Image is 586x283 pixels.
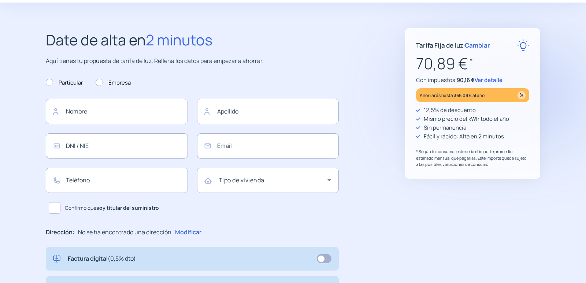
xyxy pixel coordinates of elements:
[424,123,466,132] p: Sin permanencia
[96,204,159,211] b: soy titular del suministro
[53,254,60,264] img: digital-invoice.svg
[46,228,74,237] p: Dirección:
[219,176,264,184] mat-label: Tipo de vivienda
[416,51,529,76] p: 70,89 €
[46,78,83,87] label: Particular
[424,106,476,115] p: 12,5% de descuento
[475,76,502,84] span: Ver detalle
[518,91,526,99] img: percentage_icon.svg
[424,115,509,123] p: Mismo precio del kWh todo el año
[457,76,475,84] span: 90,16 €
[416,76,529,85] p: Con impuestos:
[517,39,529,51] img: rate-E.svg
[46,56,339,66] p: Aquí tienes tu propuesta de tarifa de luz. Rellena los datos para empezar a ahorrar.
[96,78,131,87] label: Empresa
[424,132,504,141] p: Fácil y rápido: Alta en 2 minutos
[108,254,136,262] span: (0,5% dto)
[146,30,212,50] span: 2 minutos
[175,228,201,237] p: Modificar
[465,41,490,49] span: Cambiar
[78,228,171,237] p: No se ha encontrado una dirección
[416,148,529,168] p: * Según tu consumo, este sería el importe promedio estimado mensual que pagarías. Este importe qu...
[46,28,339,52] h2: Date de alta en
[65,204,159,212] span: Confirmo que
[416,40,490,50] p: Tarifa Fija de luz ·
[68,254,136,264] p: Factura digital
[420,91,485,100] p: Ahorrarás hasta 366,09 € al año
